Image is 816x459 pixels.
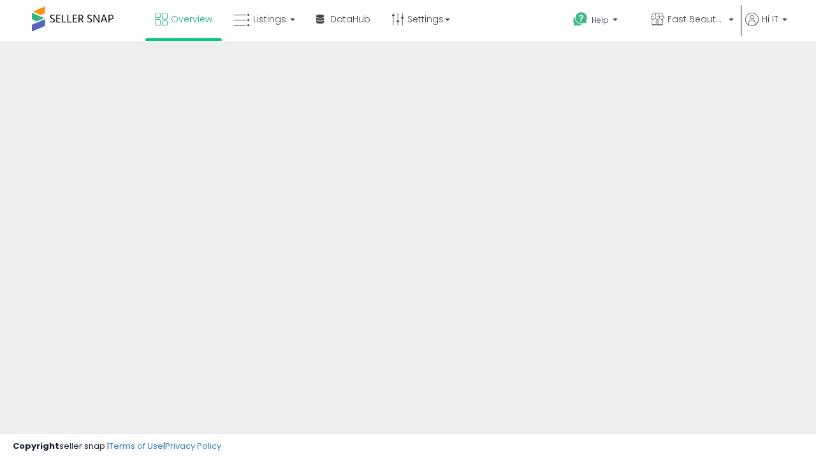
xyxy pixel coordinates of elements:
[330,13,370,25] span: DataHub
[13,441,221,453] div: seller snap | |
[13,440,59,452] strong: Copyright
[745,13,787,41] a: Hi IT
[762,13,778,25] span: Hi IT
[667,13,725,25] span: Fast Beauty ([GEOGRAPHIC_DATA])
[572,11,588,27] i: Get Help
[253,13,286,25] span: Listings
[165,440,221,452] a: Privacy Policy
[171,13,212,25] span: Overview
[563,2,639,41] a: Help
[109,440,163,452] a: Terms of Use
[592,15,609,25] span: Help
